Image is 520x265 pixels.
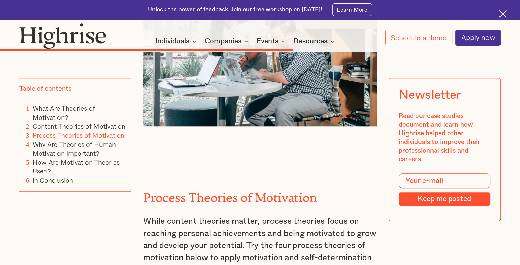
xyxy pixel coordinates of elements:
[399,112,491,164] div: Read our case studies document and learn how Highrise helped other individuals to improve their p...
[257,37,278,45] div: Events
[499,10,507,18] img: Cross icon
[32,175,73,185] a: In Conclusion
[19,85,71,93] div: Table of contents
[399,173,491,188] input: Your e-mail
[294,37,328,45] div: Resources
[399,192,491,206] input: Keep me posted
[143,188,377,201] h2: Process Theories of Motivation
[155,37,189,45] div: Individuals
[332,3,372,16] a: Learn More
[205,37,250,45] div: Companies
[19,23,106,49] img: Highrise logo
[399,88,461,102] div: Newsletter
[385,30,452,45] a: Schedule a demo
[205,37,241,45] div: Companies
[32,139,116,158] a: Why Are Theories of Human Motivation Important?
[32,130,124,140] a: Process Theories of Motivation
[32,103,95,122] a: What Are Theories of Motivation?
[257,37,287,45] div: Events
[32,157,120,176] a: How Are Motivation Theories Used?
[148,6,322,14] div: Unlock the power of feedback. Join our free workshop on [DATE]!
[399,173,491,206] form: Modal Form
[155,37,198,45] div: Individuals
[32,121,125,131] a: Content Theories of Motivation
[294,37,336,45] div: Resources
[455,30,501,46] a: Apply now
